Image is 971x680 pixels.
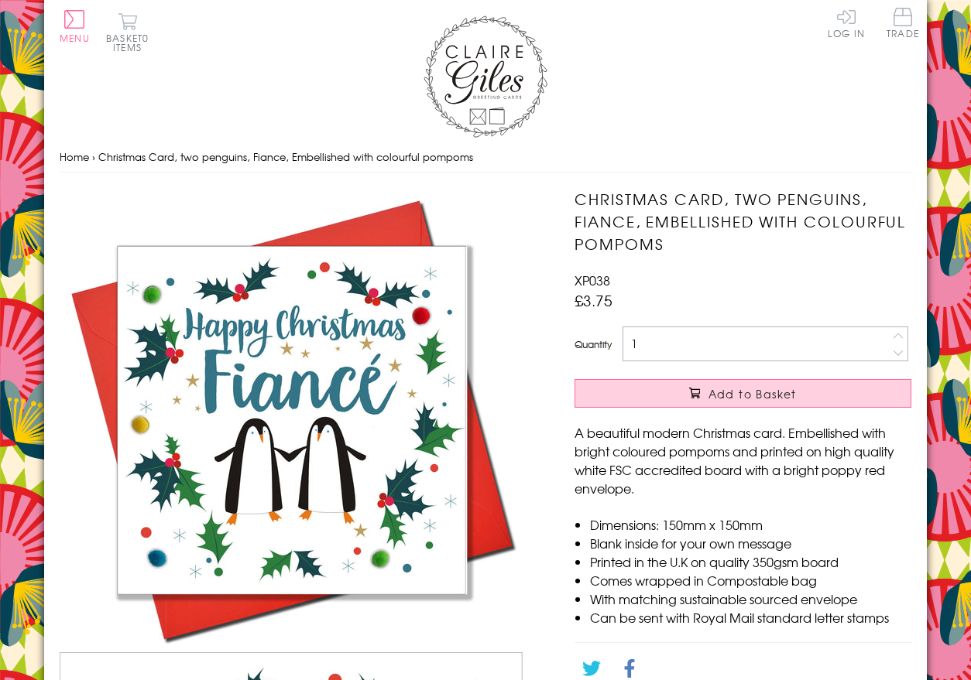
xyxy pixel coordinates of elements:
[575,423,911,497] p: A beautiful modern Christmas card. Embellished with bright coloured pompoms and printed on high q...
[887,8,919,38] span: Trade
[575,337,612,351] label: Quantity
[709,386,797,402] span: Add to Basket
[92,149,95,164] span: ›
[590,589,911,608] li: With matching sustainable sourced envelope
[60,149,89,164] a: Home
[575,188,911,255] h1: Christmas Card, two penguins, Fiance, Embellished with colourful pompoms
[113,31,149,54] span: 0 items
[590,608,911,627] li: Can be sent with Royal Mail standard letter stamps
[590,515,911,534] li: Dimensions: 150mm x 150mm
[590,571,911,589] li: Comes wrapped in Compostable bag
[424,15,547,138] img: Claire Giles Greetings Cards
[106,12,149,52] button: Basket0 items
[575,271,610,289] span: XP038
[590,534,911,552] li: Blank inside for your own message
[575,289,612,311] span: £3.75
[828,8,865,38] a: Log In
[887,8,919,41] a: Trade
[98,149,473,164] span: Christmas Card, two penguins, Fiance, Embellished with colourful pompoms
[590,552,911,571] li: Printed in the U.K on quality 350gsm board
[60,142,911,173] nav: breadcrumbs
[60,31,90,45] span: Menu
[575,379,911,408] button: Add to Basket
[60,188,524,652] img: Christmas Card, two penguins, Fiance, Embellished with colourful pompoms
[60,10,90,43] button: Menu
